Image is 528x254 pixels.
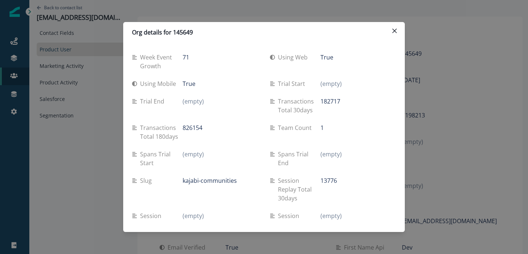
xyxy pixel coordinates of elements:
[278,176,320,203] p: Session replay total 30days
[183,176,237,185] p: kajabi-communities
[140,123,183,141] p: Transactions total 180days
[320,211,342,220] p: (empty)
[320,53,333,62] p: True
[278,97,320,115] p: Transactions total 30days
[320,123,324,132] p: 1
[140,79,179,88] p: Using mobile
[183,123,202,132] p: 826154
[183,150,204,159] p: (empty)
[140,211,183,238] p: Session replay sample rate
[320,97,340,106] p: 182717
[320,79,342,88] p: (empty)
[183,79,195,88] p: True
[389,25,400,37] button: Close
[132,28,193,37] p: Org details for 145649
[278,150,320,167] p: Spans trial end
[278,79,308,88] p: Trial start
[320,150,342,159] p: (empty)
[140,97,167,106] p: Trial end
[140,150,183,167] p: Spans trial start
[140,53,183,70] p: Week event growth
[278,123,315,132] p: Team count
[140,176,155,185] p: Slug
[278,53,311,62] p: Using web
[278,211,320,238] p: Session replay error sample rate
[183,211,204,220] p: (empty)
[183,97,204,106] p: (empty)
[320,176,337,185] p: 13776
[183,53,189,62] p: 71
